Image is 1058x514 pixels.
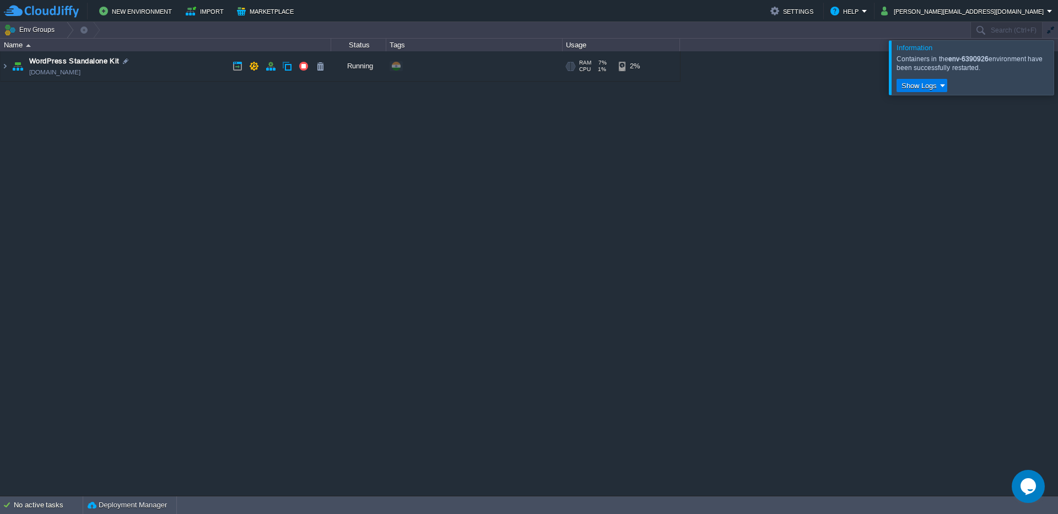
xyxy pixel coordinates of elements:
[29,67,80,78] a: [DOMAIN_NAME]
[563,39,679,51] div: Usage
[29,56,120,67] a: WordPress Standalone Kit
[881,4,1047,18] button: [PERSON_NAME][EMAIL_ADDRESS][DOMAIN_NAME]
[26,44,31,47] img: AMDAwAAAACH5BAEAAAAALAAAAAABAAEAAAICRAEAOw==
[948,55,989,63] b: env-6390926
[770,4,817,18] button: Settings
[830,4,862,18] button: Help
[595,66,606,73] span: 1%
[387,39,562,51] div: Tags
[186,4,227,18] button: Import
[4,22,58,38] button: Env Groups
[579,60,591,66] span: RAM
[237,4,297,18] button: Marketplace
[897,55,1051,72] div: Containers in the environment have been successfully restarted.
[897,44,932,52] span: Information
[4,4,79,18] img: CloudJiffy
[10,51,25,81] img: AMDAwAAAACH5BAEAAAAALAAAAAABAAEAAAICRAEAOw==
[898,81,940,90] button: Show Logs
[1,51,9,81] img: AMDAwAAAACH5BAEAAAAALAAAAAABAAEAAAICRAEAOw==
[1,39,331,51] div: Name
[88,500,167,511] button: Deployment Manager
[332,39,386,51] div: Status
[1012,470,1047,503] iframe: chat widget
[331,51,386,81] div: Running
[619,51,655,81] div: 2%
[14,496,83,514] div: No active tasks
[596,60,607,66] span: 7%
[99,4,175,18] button: New Environment
[579,66,591,73] span: CPU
